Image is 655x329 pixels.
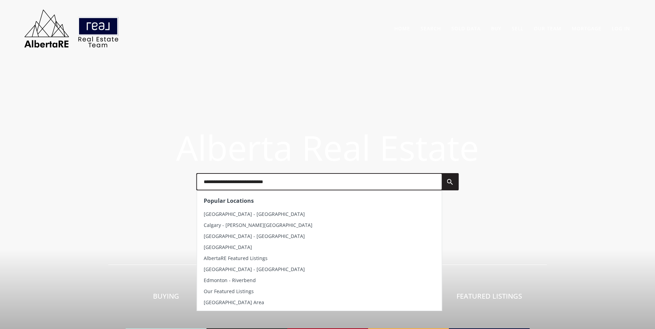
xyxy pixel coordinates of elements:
[204,266,305,272] span: [GEOGRAPHIC_DATA] - [GEOGRAPHIC_DATA]
[204,233,305,239] span: [GEOGRAPHIC_DATA] - [GEOGRAPHIC_DATA]
[204,288,254,295] span: Our Featured Listings
[204,299,264,306] span: [GEOGRAPHIC_DATA] Area
[394,25,410,32] a: Home
[204,255,268,261] span: AlbertaRE Featured Listings
[534,25,561,32] a: Our Team
[153,291,179,301] span: Buying
[204,197,254,205] strong: Popular Locations
[204,244,252,250] span: [GEOGRAPHIC_DATA]
[204,277,256,283] span: Edmonton - Riverbend
[421,25,441,32] a: Search
[612,25,630,32] a: Log In
[572,25,601,32] a: Mortgage
[449,267,530,329] a: Featured Listings
[451,25,481,32] a: Sold Data
[20,7,123,50] img: AlbertaRE Real Estate Team | Real Broker
[456,291,522,301] span: Featured Listings
[491,25,501,32] a: Buy
[512,25,523,32] a: Sell
[204,222,312,228] span: Calgary - [PERSON_NAME][GEOGRAPHIC_DATA]
[204,211,305,217] span: [GEOGRAPHIC_DATA] - [GEOGRAPHIC_DATA]
[126,267,206,329] a: Buying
